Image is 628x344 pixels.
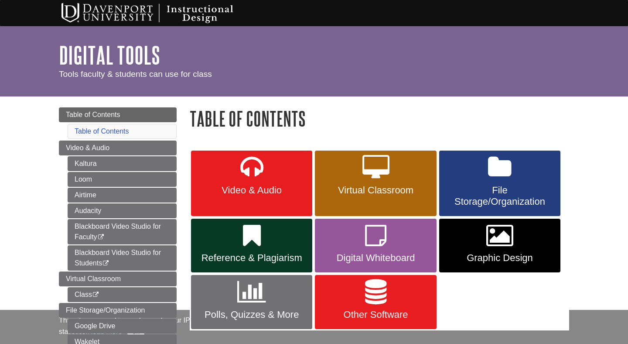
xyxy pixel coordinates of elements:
span: Digital Whiteboard [321,252,430,264]
span: Tools faculty & students can use for class [59,69,212,79]
span: Video & Audio [198,185,306,196]
span: Video & Audio [66,144,109,151]
a: Loom [68,172,177,187]
a: Airtime [68,188,177,203]
i: This link opens in a new window [102,261,109,266]
a: Video & Audio [191,151,312,216]
a: Blackboard Video Studio for Students [68,245,177,271]
span: File Storage/Organization [66,306,145,314]
a: Virtual Classroom [59,272,177,286]
span: Reference & Plagiarism [198,252,306,264]
span: Graphic Design [446,252,554,264]
a: Kaltura [68,156,177,171]
a: Table of Contents [59,107,177,122]
span: Virtual Classroom [66,275,121,282]
a: File Storage/Organization [439,151,560,216]
a: Blackboard Video Studio for Faculty [68,219,177,244]
span: Polls, Quizzes & More [198,309,306,320]
span: File Storage/Organization [446,185,554,207]
a: Video & Audio [59,141,177,155]
a: Graphic Design [439,219,560,273]
a: Reference & Plagiarism [191,219,312,273]
i: This link opens in a new window [92,292,99,298]
i: This link opens in a new window [97,234,105,240]
a: Digital Tools [59,41,160,69]
a: Audacity [68,203,177,218]
a: Polls, Quizzes & More [191,275,312,329]
img: Davenport University Instructional Design [55,2,264,24]
span: Other Software [321,309,430,320]
span: Table of Contents [66,111,120,118]
a: Virtual Classroom [315,151,436,216]
a: File Storage/Organization [59,303,177,318]
span: Virtual Classroom [321,185,430,196]
h1: Table of Contents [190,107,569,130]
a: Class [68,287,177,302]
a: Digital Whiteboard [315,219,436,273]
a: Google Drive [68,319,177,334]
a: Other Software [315,275,436,329]
a: Table of Contents [75,127,129,135]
